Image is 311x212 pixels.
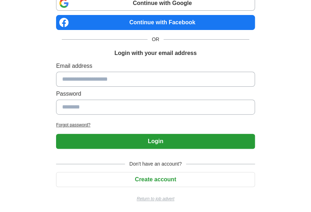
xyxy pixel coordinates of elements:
button: Create account [56,172,255,187]
a: Return to job advert [56,196,255,202]
label: Email address [56,62,255,70]
button: Login [56,134,255,149]
a: Forgot password? [56,122,255,128]
span: OR [147,36,164,43]
span: Don't have an account? [125,160,186,168]
a: Create account [56,176,255,182]
a: Continue with Facebook [56,15,255,30]
h1: Login with your email address [114,49,196,57]
label: Password [56,90,255,98]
